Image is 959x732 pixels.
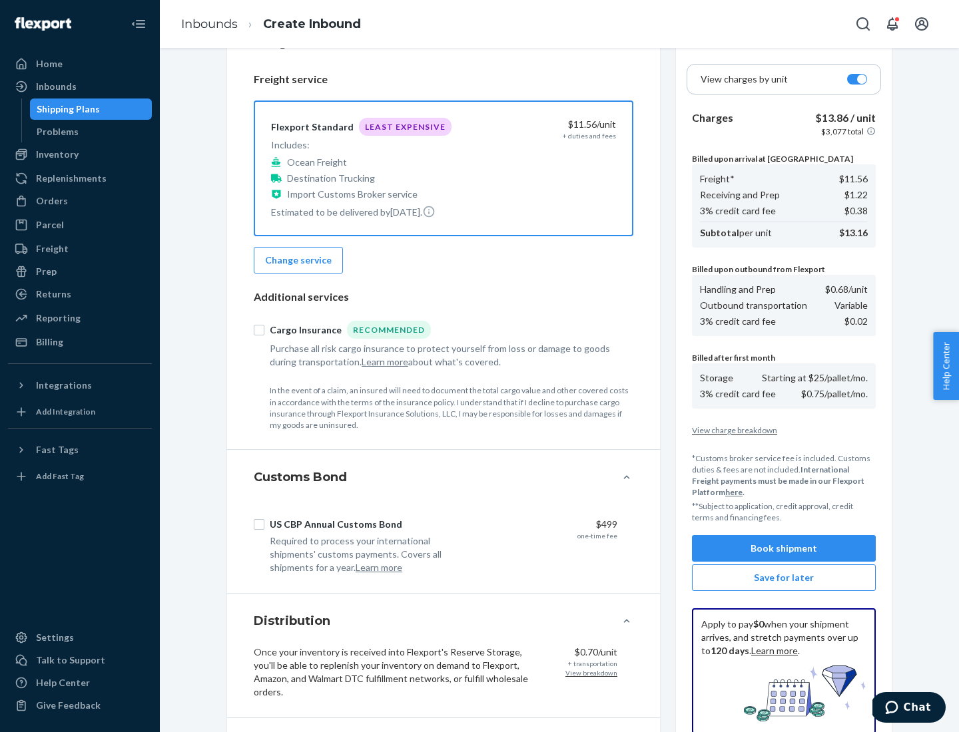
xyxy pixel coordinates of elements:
[36,406,95,417] div: Add Integration
[834,299,868,312] p: Variable
[700,371,733,385] p: Storage
[36,287,71,301] div: Returns
[254,519,264,530] input: US CBP Annual Customs Bond
[287,188,418,201] p: Import Customs Broker service
[692,153,876,164] p: Billed upon arrival at [GEOGRAPHIC_DATA]
[254,646,528,697] span: Once your inventory is received into Flexport's Reserve Storage, you'll be able to replenish your...
[701,73,788,86] p: View charges by unit
[844,188,868,202] p: $1.22
[36,676,90,689] div: Help Center
[36,265,57,278] div: Prep
[30,121,153,142] a: Problems
[711,645,749,656] b: 120 days
[30,98,153,120] a: Shipping Plans
[692,564,876,591] button: Save for later
[879,11,906,37] button: Open notifications
[181,17,238,31] a: Inbounds
[8,649,152,671] button: Talk to Support
[36,631,74,644] div: Settings
[8,261,152,282] a: Prep
[8,375,152,396] button: Integrations
[700,204,776,218] p: 3% credit card fee
[700,227,739,238] b: Subtotal
[270,518,402,531] div: US CBP Annual Customs Bond
[692,352,876,363] p: Billed after first month
[479,518,617,531] div: $499
[254,468,347,486] h4: Customs Bond
[908,11,935,37] button: Open account menu
[271,120,354,134] div: Flexport Standard
[36,335,63,349] div: Billing
[692,535,876,562] button: Book shipment
[254,325,264,335] input: Cargo InsuranceRecommended
[36,218,64,232] div: Parcel
[36,699,101,712] div: Give Feedback
[270,342,617,369] div: Purchase all risk cargo insurance to protect yourself from loss or damage to goods during transpo...
[563,131,616,140] div: + duties and fees
[254,612,330,630] h4: Distribution
[872,692,946,725] iframe: Opens a widget where you can chat to one of our agents
[287,172,375,185] p: Destination Trucking
[254,72,633,87] p: Freight service
[478,118,616,131] div: $11.56 /unit
[8,672,152,693] a: Help Center
[821,126,864,137] p: $3,077 total
[575,645,617,659] p: $0.70/unit
[8,214,152,236] a: Parcel
[37,125,79,138] div: Problems
[933,332,959,400] button: Help Center
[801,387,868,401] p: $0.75/pallet/mo.
[263,17,361,31] a: Create Inbound
[844,204,868,218] p: $0.38
[700,315,776,328] p: 3% credit card fee
[844,315,868,328] p: $0.02
[825,283,868,296] p: $0.68 /unit
[565,668,617,677] button: View breakdown
[36,443,79,457] div: Fast Tags
[8,466,152,487] a: Add Fast Tag
[751,645,798,656] a: Learn more
[700,387,776,401] p: 3% credit card fee
[700,172,735,186] p: Freight*
[271,205,452,219] p: Estimated to be delivered by [DATE] .
[254,289,633,305] p: Additional services
[15,17,71,31] img: Flexport logo
[8,627,152,648] a: Settings
[692,464,864,497] b: International Freight payments must be made in our Flexport Platform .
[692,111,733,124] b: Charges
[839,226,868,240] p: $13.16
[8,144,152,165] a: Inventory
[8,53,152,75] a: Home
[8,695,152,716] button: Give Feedback
[36,80,77,93] div: Inbounds
[271,138,452,152] p: Includes:
[36,379,92,392] div: Integrations
[701,618,866,657] p: Apply to pay when your shipment arrives, and stretch payments over up to . .
[362,355,408,369] button: Learn more
[125,11,152,37] button: Close Navigation
[8,439,152,460] button: Fast Tags
[700,226,772,240] p: per unit
[37,102,100,116] div: Shipping Plans
[287,156,347,169] p: Ocean Freight
[8,283,152,305] a: Returns
[36,470,84,482] div: Add Fast Tag
[8,307,152,329] a: Reporting
[359,118,452,136] div: Least Expensive
[36,148,79,161] div: Inventory
[36,172,107,185] div: Replenishments
[8,401,152,423] a: Add Integration
[692,500,876,523] p: **Subject to application, credit approval, credit terms and financing fees.
[753,618,764,630] b: $0
[8,76,152,97] a: Inbounds
[839,172,868,186] p: $11.56
[270,385,633,431] p: In the event of a claim, an insured will need to document the total cargo value and other covered...
[692,264,876,275] p: Billed upon outbound from Flexport
[850,11,876,37] button: Open Search Box
[36,194,68,208] div: Orders
[700,299,807,312] p: Outbound transportation
[8,168,152,189] a: Replenishments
